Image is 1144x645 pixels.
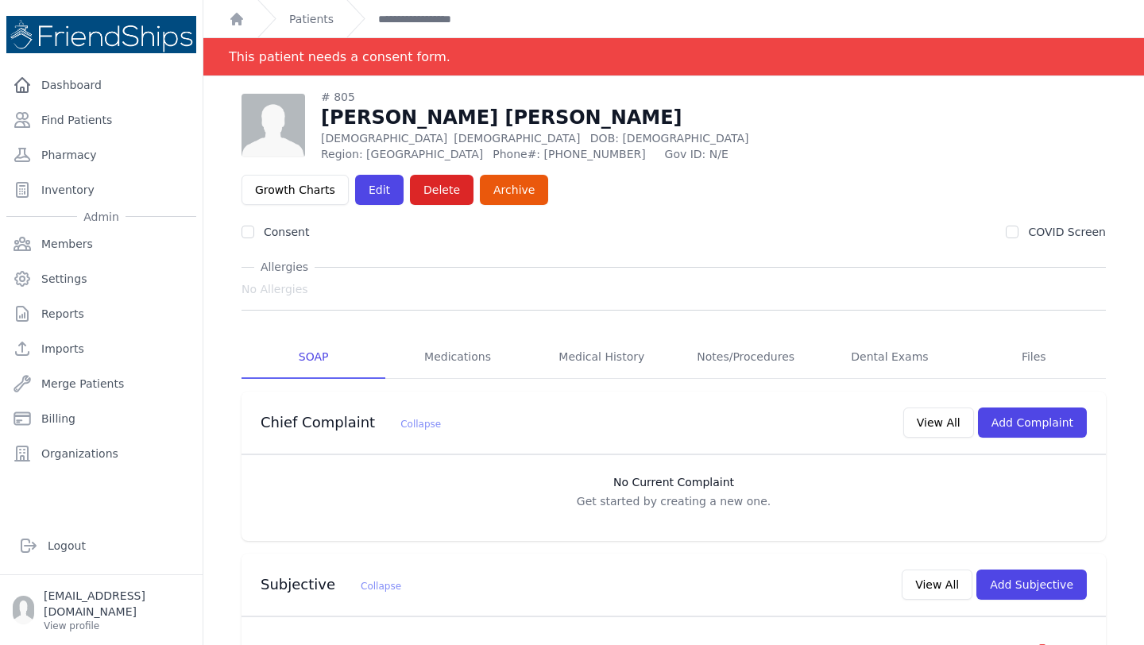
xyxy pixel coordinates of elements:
img: Medical Missions EMR [6,16,196,53]
button: Add Complaint [978,407,1087,438]
button: View All [903,407,974,438]
span: Region: [GEOGRAPHIC_DATA] [321,146,483,162]
a: SOAP [242,336,385,379]
a: Archive [480,175,548,205]
a: Medical History [530,336,674,379]
span: No Allergies [242,281,308,297]
a: Billing [6,403,196,435]
span: [DEMOGRAPHIC_DATA] [454,132,580,145]
a: Files [962,336,1106,379]
div: This patient needs a consent form. [229,38,450,75]
a: Notes/Procedures [674,336,817,379]
a: Settings [6,263,196,295]
div: # 805 [321,89,837,105]
a: Edit [355,175,404,205]
a: [EMAIL_ADDRESS][DOMAIN_NAME] View profile [13,588,190,632]
a: Patients [289,11,334,27]
a: Find Patients [6,104,196,136]
div: Notification [203,38,1144,76]
a: Imports [6,333,196,365]
a: Medications [385,336,529,379]
span: Allergies [254,259,315,275]
h3: Chief Complaint [261,413,441,432]
h1: [PERSON_NAME] [PERSON_NAME] [321,105,837,130]
h3: Subjective [261,575,401,594]
p: [EMAIL_ADDRESS][DOMAIN_NAME] [44,588,190,620]
nav: Tabs [242,336,1106,379]
a: Dashboard [6,69,196,101]
button: Delete [410,175,473,205]
span: Collapse [400,419,441,430]
a: Inventory [6,174,196,206]
label: Consent [264,226,309,238]
p: Get started by creating a new one. [257,493,1090,509]
a: Organizations [6,438,196,469]
a: Dental Exams [817,336,961,379]
span: Phone#: [PHONE_NUMBER] [493,146,655,162]
a: Logout [13,530,190,562]
span: Collapse [361,581,401,592]
a: Members [6,228,196,260]
h3: No Current Complaint [257,474,1090,490]
img: person-242608b1a05df3501eefc295dc1bc67a.jpg [242,94,305,157]
label: COVID Screen [1028,226,1106,238]
p: [DEMOGRAPHIC_DATA] [321,130,837,146]
a: Growth Charts [242,175,349,205]
a: Reports [6,298,196,330]
a: Merge Patients [6,368,196,400]
a: Pharmacy [6,139,196,171]
button: View All [902,570,972,600]
p: View profile [44,620,190,632]
button: Add Subjective [976,570,1087,600]
span: DOB: [DEMOGRAPHIC_DATA] [590,132,749,145]
span: Admin [77,209,126,225]
span: Gov ID: N/E [665,146,837,162]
